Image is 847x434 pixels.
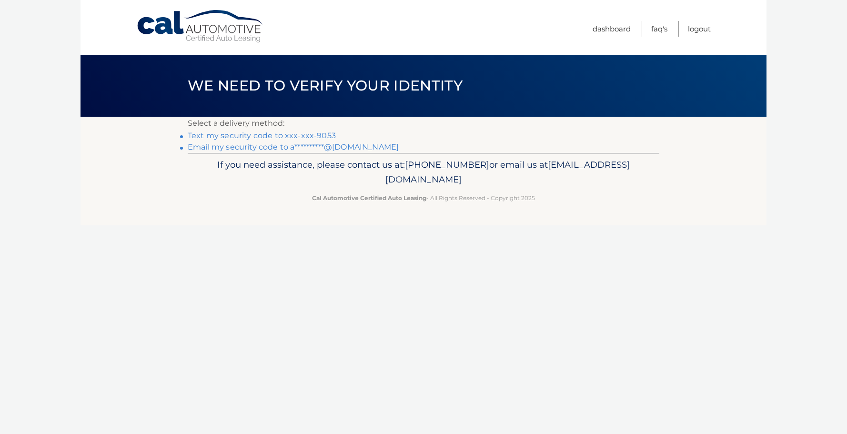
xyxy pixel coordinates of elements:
span: [PHONE_NUMBER] [405,159,489,170]
a: Text my security code to xxx-xxx-9053 [188,131,336,140]
p: Select a delivery method: [188,117,659,130]
span: We need to verify your identity [188,77,463,94]
p: - All Rights Reserved - Copyright 2025 [194,193,653,203]
a: Cal Automotive [136,10,265,43]
a: FAQ's [651,21,667,37]
a: Logout [688,21,711,37]
strong: Cal Automotive Certified Auto Leasing [312,194,426,202]
a: Dashboard [593,21,631,37]
a: Email my security code to a**********@[DOMAIN_NAME] [188,142,399,151]
p: If you need assistance, please contact us at: or email us at [194,157,653,188]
